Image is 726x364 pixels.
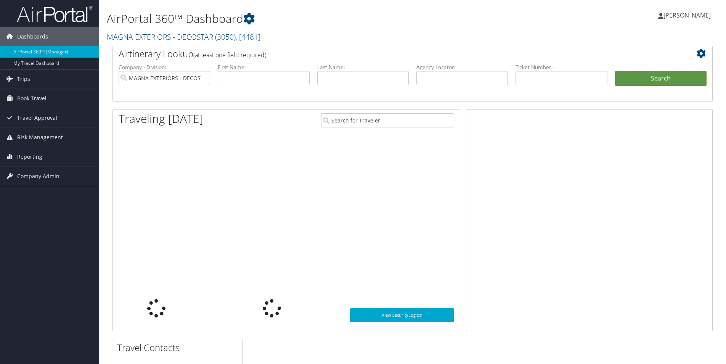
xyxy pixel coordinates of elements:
[236,32,260,42] span: , [ 4481 ]
[117,341,242,354] h2: Travel Contacts
[215,32,236,42] span: ( 3050 )
[107,11,514,27] h1: AirPortal 360™ Dashboard
[119,63,210,71] label: Company - Division:
[317,63,409,71] label: Last Name:
[17,167,59,186] span: Company Admin
[119,111,203,127] h1: Traveling [DATE]
[17,5,93,23] img: airportal-logo.png
[615,71,707,86] button: Search
[17,69,30,89] span: Trips
[119,47,657,60] h2: Airtinerary Lookup
[193,51,266,59] span: (at least one field required)
[218,63,309,71] label: First Name:
[663,11,711,19] span: [PERSON_NAME]
[17,108,57,127] span: Travel Approval
[350,308,454,322] a: View SecurityLogic®
[17,27,48,46] span: Dashboards
[107,32,260,42] a: MAGNA EXTERIORS - DECOSTAR
[321,113,454,127] input: Search for Traveler
[17,147,42,166] span: Reporting
[17,89,47,108] span: Book Travel
[17,128,63,147] span: Risk Management
[416,63,508,71] label: Agency Locator:
[658,4,718,27] a: [PERSON_NAME]
[516,63,607,71] label: Ticket Number:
